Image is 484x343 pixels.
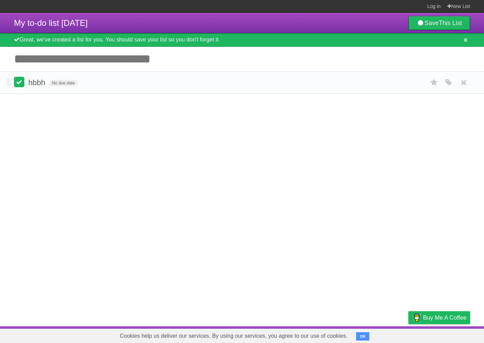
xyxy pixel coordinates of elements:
[14,77,24,87] label: Done
[339,328,367,341] a: Developers
[408,311,470,324] a: Buy me a coffee
[408,16,470,30] a: SaveThis List
[49,80,77,86] span: No due date
[316,328,330,341] a: About
[428,77,441,88] label: Star task
[399,328,417,341] a: Privacy
[423,312,467,324] span: Buy me a coffee
[439,20,462,27] b: This List
[412,312,421,323] img: Buy me a coffee
[28,78,47,87] span: hbbh
[426,328,470,341] a: Suggest a feature
[14,18,88,28] span: My to-do list [DATE]
[376,328,391,341] a: Terms
[113,329,355,343] span: Cookies help us deliver our services. By using our services, you agree to our use of cookies.
[356,332,370,341] button: OK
